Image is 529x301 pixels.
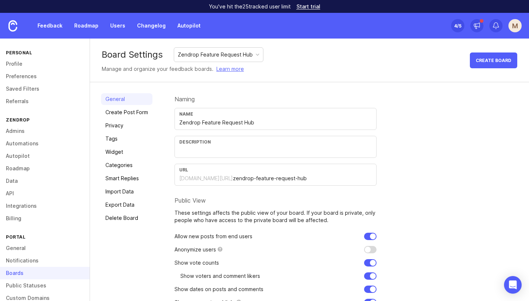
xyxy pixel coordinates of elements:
[102,65,244,73] div: Manage and organize your feedback boards.
[174,286,263,293] p: Show dates on posts and comments
[454,21,461,31] div: 4 /5
[8,20,17,32] img: Canny Home
[174,246,216,253] p: Anonymize users
[174,96,377,102] div: Naming
[180,272,260,280] p: Show voters and comment likers
[216,65,244,73] a: Learn more
[102,50,163,59] div: Board Settings
[174,233,252,240] p: Allow new posts from end users
[133,19,170,32] a: Changelog
[106,19,130,32] a: Users
[101,212,152,224] a: Delete Board
[174,259,219,266] p: Show vote counts
[101,93,152,105] a: General
[174,197,377,203] div: Public View
[179,167,372,173] div: URL
[101,120,152,131] a: Privacy
[470,52,517,68] button: Create Board
[101,133,152,145] a: Tags
[70,19,103,32] a: Roadmap
[101,173,152,184] a: Smart Replies
[179,139,372,145] div: Description
[508,19,522,32] button: M
[101,159,152,171] a: Categories
[296,4,320,9] a: Start trial
[101,106,152,118] a: Create Post Form
[179,175,233,182] div: [DOMAIN_NAME][URL]
[101,199,152,211] a: Export Data
[174,209,377,224] p: These settings affects the public view of your board. If your board is private, only people who h...
[504,276,522,294] div: Open Intercom Messenger
[476,58,511,63] span: Create Board
[101,186,152,197] a: Import Data
[101,146,152,158] a: Widget
[33,19,67,32] a: Feedback
[209,3,291,10] p: You've hit the 25 tracked user limit
[179,111,372,117] div: Name
[178,51,253,59] div: Zendrop Feature Request Hub
[451,19,464,32] button: 4/5
[173,19,205,32] a: Autopilot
